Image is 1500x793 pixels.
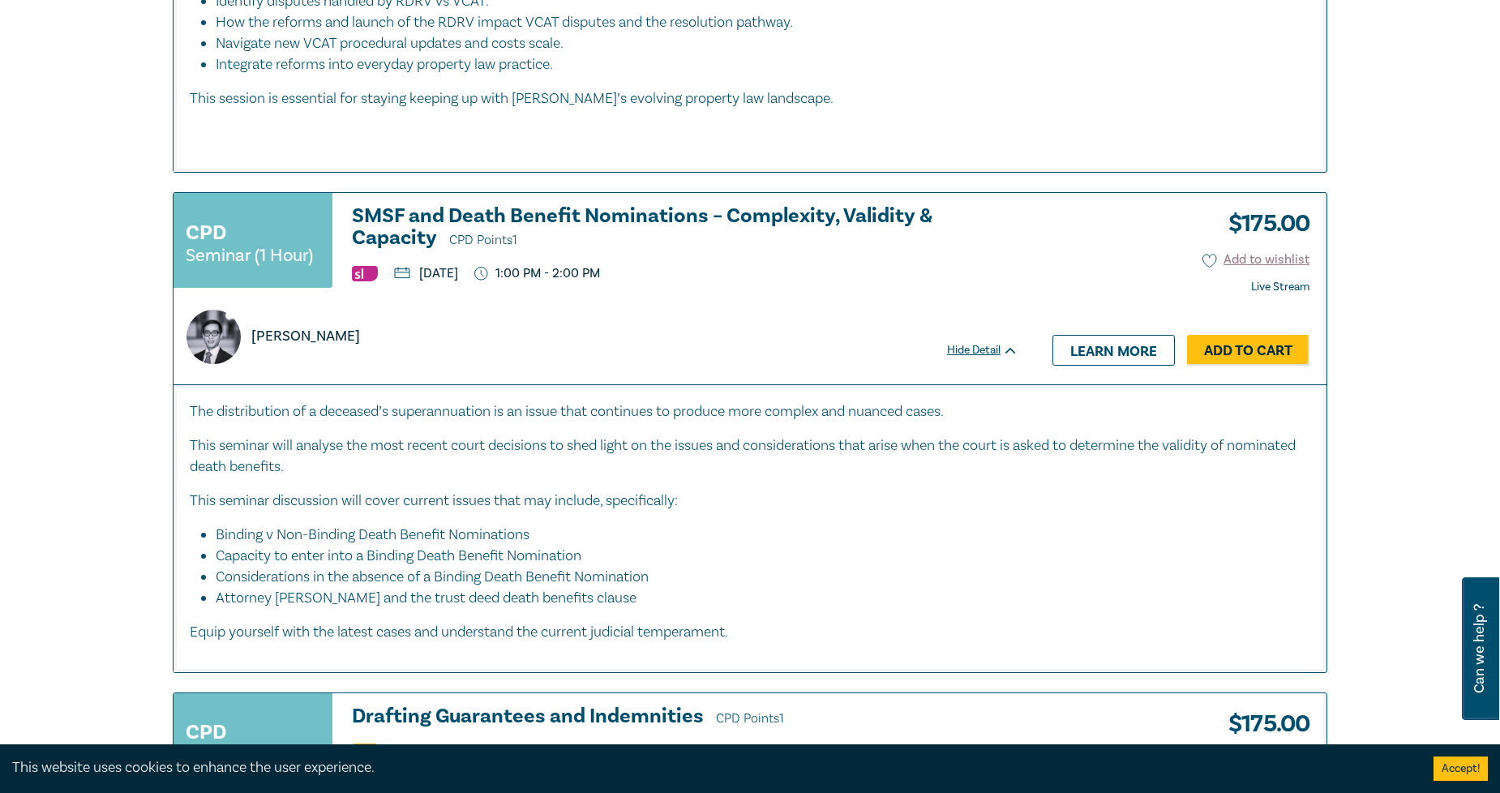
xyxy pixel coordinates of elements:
[352,205,1018,251] a: SMSF and Death Benefit Nominations – Complexity, Validity & Capacity CPD Points1
[1052,335,1175,366] a: Learn more
[1216,705,1309,743] h3: $ 175.00
[186,310,241,364] img: https://s3.ap-southeast-2.amazonaws.com/leo-cussen-store-production-content/Contacts/Terence%20Wo...
[190,88,1310,109] p: This session is essential for staying keeping up with [PERSON_NAME]’s evolving property law lands...
[216,525,1294,546] li: Binding v Non-Binding Death Benefit Nominations
[216,546,1294,567] li: Capacity to enter into a Binding Death Benefit Nomination
[186,218,226,247] h3: CPD
[186,247,313,264] small: Seminar (1 Hour)
[190,435,1310,478] p: This seminar will analyse the most recent court decisions to shed light on the issues and conside...
[716,710,784,727] span: CPD Points 1
[190,491,1310,512] p: This seminar discussion will cover current issues that may include, specifically:
[216,588,1310,609] li: Attorney [PERSON_NAME] and the trust deed death benefits clause
[474,266,600,281] p: 1:00 PM - 2:00 PM
[216,33,1294,54] li: Navigate new VCAT procedural updates and costs scale.
[190,401,1310,422] p: The distribution of a deceased’s superannuation is an issue that continues to produce more comple...
[216,54,1310,75] li: Integrate reforms into everyday property law practice.
[1187,335,1309,366] a: Add to Cart
[352,705,1018,730] a: Drafting Guarantees and Indemnities CPD Points1
[186,718,226,747] h3: CPD
[1472,587,1487,710] span: Can we help ?
[216,12,1294,33] li: How the reforms and launch of the RDRV impact VCAT disputes and the resolution pathway.
[251,326,360,347] p: [PERSON_NAME]
[1251,280,1309,294] strong: Live Stream
[1434,757,1488,781] button: Accept cookies
[352,705,1018,730] h3: Drafting Guarantees and Indemnities
[352,205,1018,251] h3: SMSF and Death Benefit Nominations – Complexity, Validity & Capacity
[449,232,517,248] span: CPD Points 1
[12,757,1409,778] div: This website uses cookies to enhance the user experience.
[1216,205,1309,242] h3: $ 175.00
[394,267,458,280] p: [DATE]
[1202,251,1310,269] button: Add to wishlist
[947,342,1036,358] div: Hide Detail
[216,567,1294,588] li: Considerations in the absence of a Binding Death Benefit Nomination
[190,622,1310,643] p: Equip yourself with the latest cases and understand the current judicial temperament.
[352,266,378,281] img: Substantive Law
